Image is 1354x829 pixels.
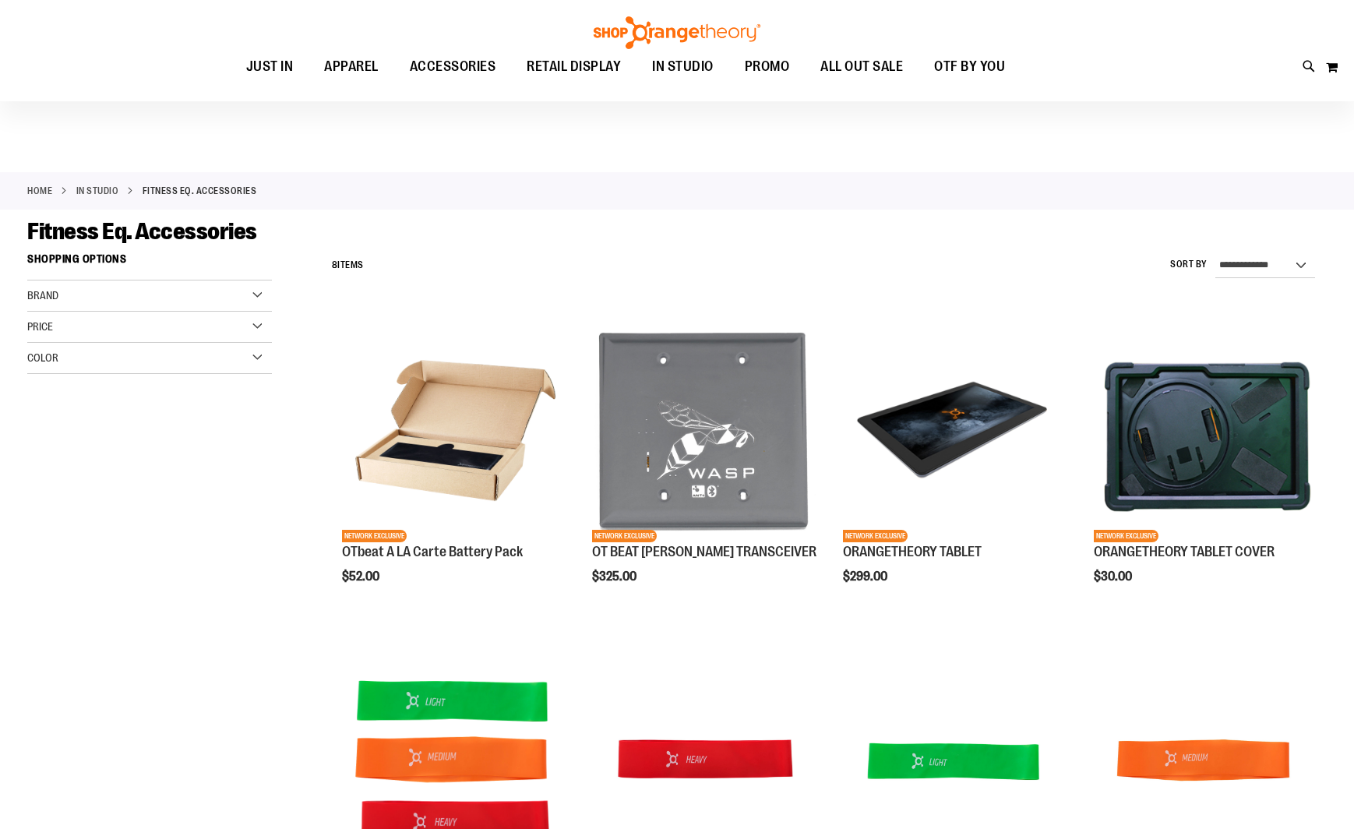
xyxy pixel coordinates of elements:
span: ACCESSORIES [410,49,496,84]
a: OTbeat A LA Carte Battery Pack [342,544,523,559]
span: Brand [27,289,58,302]
a: Product image for ORANGETHEORY TABLETNETWORK EXCLUSIVE [843,317,1068,545]
strong: Shopping Options [27,245,272,280]
span: Price [27,320,53,333]
span: $325.00 [592,570,639,584]
div: product [1086,309,1327,623]
img: Shop Orangetheory [591,16,763,49]
div: product [835,309,1076,623]
span: APPAREL [324,49,379,84]
a: IN STUDIO [76,184,119,198]
span: Fitness Eq. Accessories [27,218,257,245]
label: Sort By [1170,258,1208,271]
span: NETWORK EXCLUSIVE [843,530,908,542]
a: Home [27,184,52,198]
a: ORANGETHEORY TABLET COVER [1094,544,1275,559]
span: NETWORK EXCLUSIVE [1094,530,1158,542]
a: ORANGETHEORY TABLET [843,544,982,559]
span: NETWORK EXCLUSIVE [592,530,657,542]
span: $299.00 [843,570,890,584]
span: $30.00 [1094,570,1134,584]
a: Product image for ORANGETHEORY TABLET COVERNETWORK EXCLUSIVE [1094,317,1319,545]
a: Product image for OT BEAT POE TRANSCEIVERNETWORK EXCLUSIVE [592,317,817,545]
div: product [584,309,825,623]
a: OT BEAT [PERSON_NAME] TRANSCEIVER [592,544,816,559]
img: Product image for ORANGETHEORY TABLET [843,317,1068,542]
span: ALL OUT SALE [820,49,903,84]
span: IN STUDIO [652,49,714,84]
span: Color [27,351,58,364]
span: NETWORK EXCLUSIVE [342,530,407,542]
div: product [334,309,575,623]
span: OTF BY YOU [934,49,1005,84]
span: $52.00 [342,570,382,584]
h2: Items [332,253,364,277]
span: JUST IN [246,49,294,84]
img: Product image for ORANGETHEORY TABLET COVER [1094,317,1319,542]
span: RETAIL DISPLAY [527,49,621,84]
strong: Fitness Eq. Accessories [143,184,257,198]
a: Product image for OTbeat A LA Carte Battery PackNETWORK EXCLUSIVE [342,317,567,545]
img: Product image for OTbeat A LA Carte Battery Pack [342,317,567,542]
span: PROMO [745,49,790,84]
img: Product image for OT BEAT POE TRANSCEIVER [592,317,817,542]
span: 8 [332,259,338,270]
